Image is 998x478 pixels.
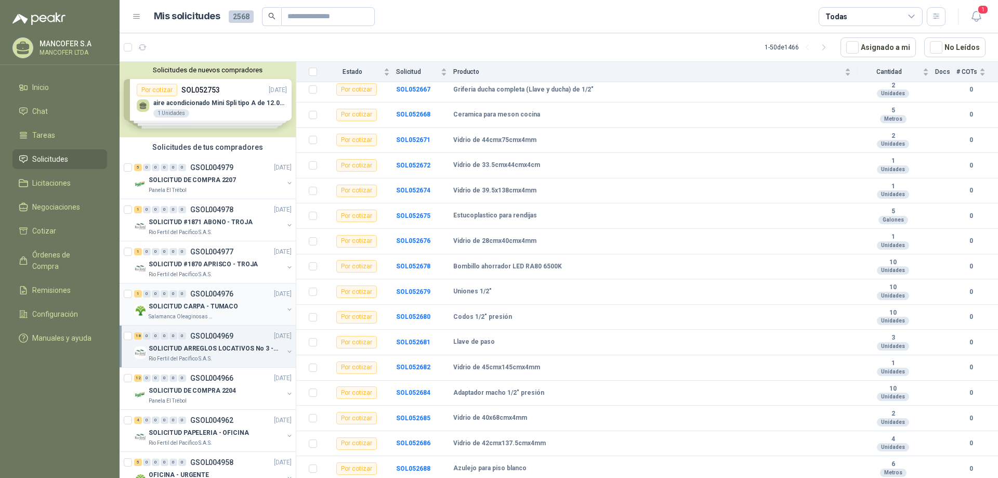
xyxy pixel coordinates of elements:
span: Solicitud [396,68,439,75]
div: 0 [169,164,177,171]
p: Salamanca Oleaginosas SAS [149,313,214,321]
div: 0 [169,332,177,340]
b: SOL052682 [396,364,430,371]
b: Azulejo para piso blanco [453,464,527,473]
th: # COTs [956,62,998,82]
p: [DATE] [274,289,292,299]
div: Solicitudes de nuevos compradoresPor cotizarSOL052753[DATE] aire acondicionado Mini Spli tipo A d... [120,62,296,137]
div: Unidades [877,292,909,300]
div: 0 [169,417,177,424]
div: Por cotizar [336,412,377,424]
p: [DATE] [274,331,292,341]
span: Estado [323,68,382,75]
p: GSOL004979 [190,164,233,171]
img: Company Logo [134,178,147,190]
a: 4 0 0 0 0 0 GSOL004962[DATE] Company LogoSOLICITUD PAPELERIA - OFICINARio Fertil del Pacífico S.A.S. [134,414,294,447]
b: 0 [956,211,986,221]
img: Company Logo [134,431,147,443]
b: 2 [857,82,929,90]
a: Órdenes de Compra [12,245,107,276]
b: 0 [956,438,986,448]
a: SOL052681 [396,339,430,346]
p: SOLICITUD ARREGLOS LOCATIVOS No 3 - PICHINDE [149,344,278,354]
a: 12 0 0 0 0 0 GSOL004966[DATE] Company LogoSOLICITUD DE COMPRA 2204Panela El Trébol [134,372,294,405]
b: Vidrio de 42cmx137.5cmx4mm [453,440,546,448]
b: 0 [956,388,986,398]
a: SOL052684 [396,389,430,396]
a: Manuales y ayuda [12,328,107,348]
b: SOL052679 [396,288,430,295]
b: 0 [956,338,986,347]
div: 0 [178,459,186,466]
button: Solicitudes de nuevos compradores [124,66,292,74]
a: SOL052685 [396,415,430,422]
b: Vidrio de 33.5cmx44cmx4cm [453,161,540,170]
b: 2 [857,132,929,140]
a: Configuración [12,304,107,324]
div: 0 [169,459,177,466]
div: Por cotizar [336,159,377,172]
b: 1 [857,157,929,165]
div: 0 [161,374,168,382]
div: 0 [152,290,160,298]
b: SOL052680 [396,313,430,320]
div: 0 [152,332,160,340]
a: SOL052668 [396,111,430,118]
div: Por cotizar [336,109,377,121]
b: 0 [956,414,986,423]
b: 1 [857,233,929,241]
b: 6 [857,460,929,469]
div: Todas [825,11,847,22]
b: 1 [857,359,929,368]
a: SOL052688 [396,465,430,472]
p: [DATE] [274,373,292,383]
img: Company Logo [134,220,147,232]
span: Cantidad [857,68,921,75]
p: SOLICITUD #1870 APRISCO - TROJA [149,260,258,269]
div: 0 [152,417,160,424]
a: Inicio [12,77,107,97]
div: Por cotizar [336,134,377,146]
button: 1 [967,7,986,26]
a: Negociaciones [12,197,107,217]
a: SOL052671 [396,136,430,144]
b: Llave de paso [453,338,495,346]
div: 0 [143,332,151,340]
div: Por cotizar [336,210,377,222]
b: 10 [857,385,929,393]
b: 5 [857,107,929,115]
b: 10 [857,283,929,292]
span: Configuración [32,308,78,320]
b: 10 [857,259,929,267]
a: SOL052678 [396,263,430,270]
p: SOLICITUD DE COMPRA 2204 [149,386,236,396]
div: Por cotizar [336,260,377,273]
div: 0 [169,374,177,382]
button: No Leídos [924,37,986,57]
p: [DATE] [274,205,292,215]
div: 0 [161,290,168,298]
span: Manuales y ayuda [32,332,91,344]
b: 0 [956,464,986,474]
b: 2 [857,410,929,418]
img: Logo peakr [12,12,65,25]
div: 1 [134,290,142,298]
b: Vidrio de 28cmx40cmx4mm [453,237,536,246]
span: # COTs [956,68,977,75]
a: SOL052675 [396,212,430,219]
p: GSOL004966 [190,374,233,382]
span: Cotizar [32,225,56,237]
p: Panela El Trébol [149,186,187,195]
div: 0 [178,332,186,340]
a: SOL052672 [396,162,430,169]
span: 2568 [229,10,254,23]
div: Unidades [877,393,909,401]
p: Rio Fertil del Pacífico S.A.S. [149,355,212,363]
div: 0 [143,290,151,298]
p: [DATE] [274,458,292,468]
div: 0 [161,164,168,171]
p: Rio Fertil del Pacífico S.A.S. [149,270,212,279]
a: Cotizar [12,221,107,241]
b: 10 [857,309,929,317]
